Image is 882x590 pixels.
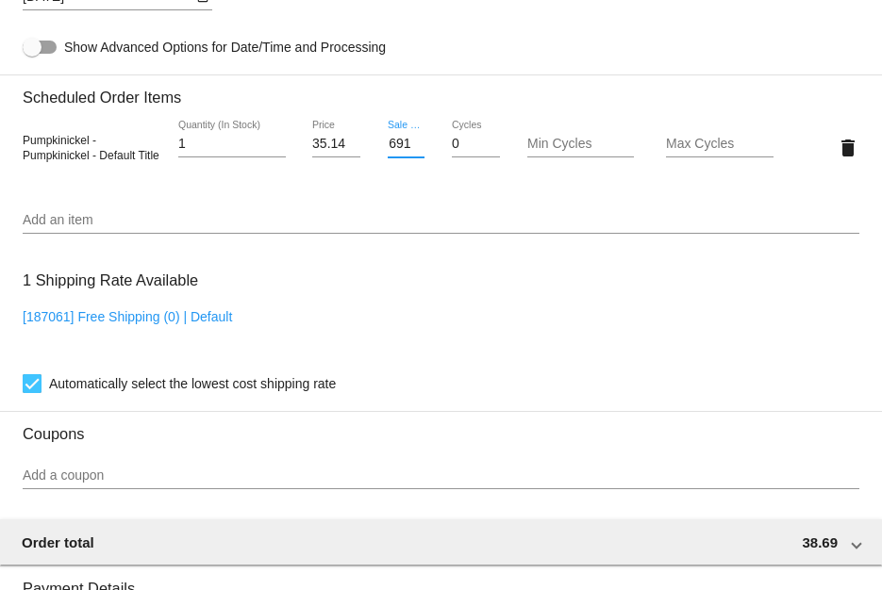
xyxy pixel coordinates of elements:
input: Sale Price [388,137,425,152]
a: [187061] Free Shipping (0) | Default [23,309,232,324]
h3: Scheduled Order Items [23,74,859,107]
h3: Coupons [23,411,859,443]
h3: 1 Shipping Rate Available [23,260,198,301]
input: Cycles [452,137,500,152]
span: Pumpkinickel - Pumpkinickel - Default Title [23,134,159,162]
span: Show Advanced Options for Date/Time and Processing [64,38,386,57]
span: Order total [22,534,94,550]
input: Add a coupon [23,468,859,483]
span: 38.69 [802,534,838,550]
input: Add an item [23,213,859,228]
span: Automatically select the lowest cost shipping rate [49,372,336,395]
input: Quantity (In Stock) [178,137,286,152]
mat-icon: delete [837,137,859,159]
input: Min Cycles [527,137,635,152]
input: Price [312,137,360,152]
input: Max Cycles [666,137,774,152]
